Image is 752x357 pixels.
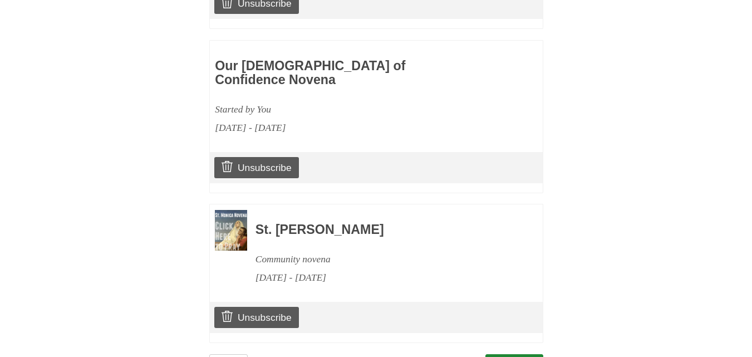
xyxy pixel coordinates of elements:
[215,100,472,119] div: Started by You
[214,307,298,328] a: Unsubscribe
[214,157,298,178] a: Unsubscribe
[255,268,513,287] div: [DATE] - [DATE]
[255,250,513,268] div: Community novena
[215,59,472,87] h3: Our [DEMOGRAPHIC_DATA] of Confidence Novena
[215,119,472,137] div: [DATE] - [DATE]
[255,223,513,237] h3: St. [PERSON_NAME]
[215,210,247,251] img: Novena image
